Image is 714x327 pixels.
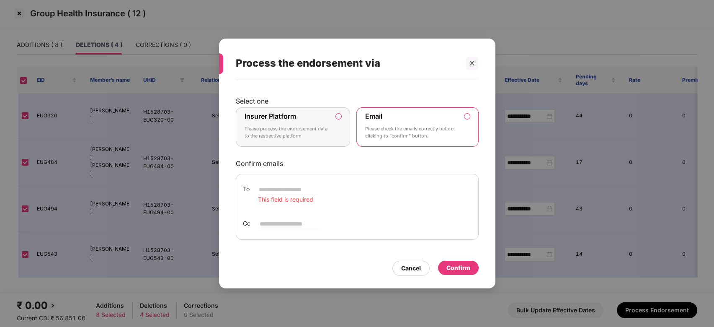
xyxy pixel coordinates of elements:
[236,47,459,80] div: Process the endorsement via
[365,112,382,120] label: Email
[464,114,470,119] input: EmailPlease check the emails correctly before clicking to “confirm” button.
[365,125,458,140] p: Please check the emails correctly before clicking to “confirm” button.
[245,125,330,140] p: Please process the endorsement data to the respective platform
[236,97,479,105] p: Select one
[469,60,475,66] span: close
[245,112,296,120] label: Insurer Platform
[336,114,341,119] input: Insurer PlatformPlease process the endorsement data to the respective platform
[401,264,421,273] div: Cancel
[446,263,470,272] div: Confirm
[258,196,313,203] span: This field is required
[243,219,250,228] span: Cc
[236,159,479,168] p: Confirm emails
[243,184,250,194] span: To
